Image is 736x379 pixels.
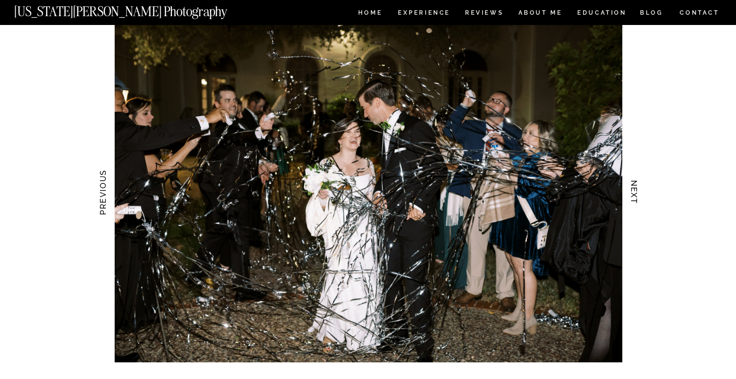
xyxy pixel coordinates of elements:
[629,162,639,223] h3: NEXT
[576,10,628,18] a: EDUCATION
[679,7,720,18] a: CONTACT
[398,10,449,18] a: Experience
[640,10,663,18] a: BLOG
[518,10,563,18] a: ABOUT ME
[465,10,502,18] a: REVIEWS
[356,10,384,18] a: HOME
[98,162,108,223] h3: PREVIOUS
[14,5,260,13] a: [US_STATE][PERSON_NAME] Photography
